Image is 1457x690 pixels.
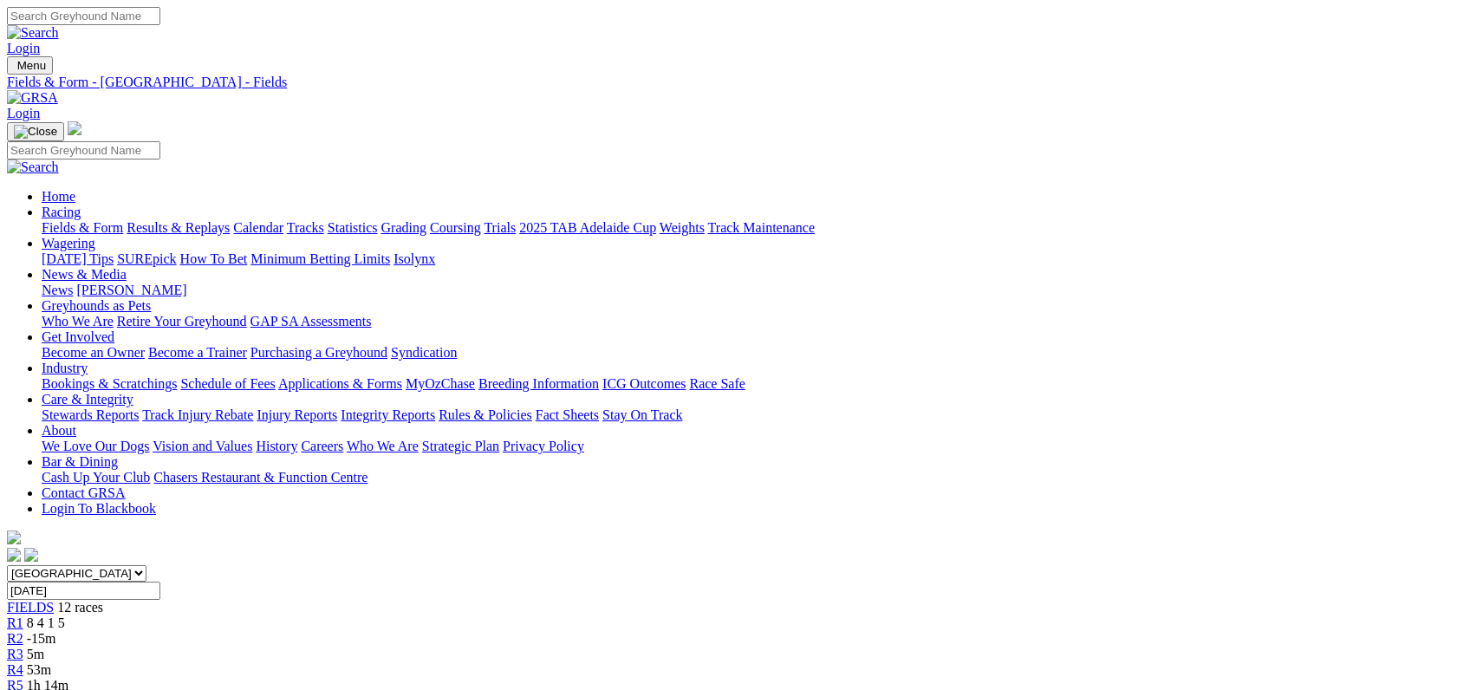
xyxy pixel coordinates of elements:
a: News [42,283,73,297]
a: Cash Up Your Club [42,470,150,485]
button: Toggle navigation [7,56,53,75]
span: Menu [17,59,46,72]
a: R1 [7,615,23,630]
a: Purchasing a Greyhound [250,345,387,360]
a: Integrity Reports [341,407,435,422]
a: News & Media [42,267,127,282]
img: Search [7,159,59,175]
a: Statistics [328,220,378,235]
a: Who We Are [347,439,419,453]
a: Grading [381,220,426,235]
a: 2025 TAB Adelaide Cup [519,220,656,235]
a: Retire Your Greyhound [117,314,247,329]
a: Vision and Values [153,439,252,453]
a: Fields & Form - [GEOGRAPHIC_DATA] - Fields [7,75,1450,90]
input: Select date [7,582,160,600]
a: Trials [484,220,516,235]
a: ICG Outcomes [602,376,686,391]
a: FIELDS [7,600,54,615]
a: Wagering [42,236,95,251]
div: Care & Integrity [42,407,1450,423]
a: Get Involved [42,329,114,344]
img: logo-grsa-white.png [68,121,81,135]
a: Stay On Track [602,407,682,422]
a: Tracks [287,220,324,235]
a: Greyhounds as Pets [42,298,151,313]
a: Injury Reports [257,407,337,422]
a: R3 [7,647,23,661]
a: Become a Trainer [148,345,247,360]
a: About [42,423,76,438]
div: Wagering [42,251,1450,267]
a: Who We Are [42,314,114,329]
a: Stewards Reports [42,407,139,422]
a: [PERSON_NAME] [76,283,186,297]
a: MyOzChase [406,376,475,391]
a: Chasers Restaurant & Function Centre [153,470,368,485]
a: Track Injury Rebate [142,407,253,422]
span: 12 races [57,600,103,615]
a: Schedule of Fees [180,376,275,391]
a: Industry [42,361,88,375]
a: Strategic Plan [422,439,499,453]
a: History [256,439,297,453]
a: SUREpick [117,251,176,266]
div: Bar & Dining [42,470,1450,485]
div: Greyhounds as Pets [42,314,1450,329]
a: Login To Blackbook [42,501,156,516]
img: facebook.svg [7,548,21,562]
a: Fact Sheets [536,407,599,422]
a: Login [7,106,40,120]
img: Close [14,125,57,139]
a: [DATE] Tips [42,251,114,266]
a: Race Safe [689,376,745,391]
button: Toggle navigation [7,122,64,141]
span: 5m [27,647,44,661]
a: GAP SA Assessments [250,314,372,329]
a: Bookings & Scratchings [42,376,177,391]
a: Care & Integrity [42,392,133,407]
a: We Love Our Dogs [42,439,149,453]
a: Home [42,189,75,204]
a: Weights [660,220,705,235]
div: Racing [42,220,1450,236]
div: About [42,439,1450,454]
a: Careers [301,439,343,453]
a: Privacy Policy [503,439,584,453]
a: Racing [42,205,81,219]
a: How To Bet [180,251,248,266]
span: 8 4 1 5 [27,615,65,630]
a: Become an Owner [42,345,145,360]
div: Get Involved [42,345,1450,361]
a: R2 [7,631,23,646]
a: Isolynx [394,251,435,266]
a: Track Maintenance [708,220,815,235]
img: Search [7,25,59,41]
input: Search [7,141,160,159]
a: Syndication [391,345,457,360]
a: Rules & Policies [439,407,532,422]
a: Applications & Forms [278,376,402,391]
a: R4 [7,662,23,677]
img: twitter.svg [24,548,38,562]
img: GRSA [7,90,58,106]
img: logo-grsa-white.png [7,531,21,544]
a: Coursing [430,220,481,235]
a: Contact GRSA [42,485,125,500]
a: Login [7,41,40,55]
span: -15m [27,631,56,646]
div: News & Media [42,283,1450,298]
a: Fields & Form [42,220,123,235]
a: Results & Replays [127,220,230,235]
a: Breeding Information [478,376,599,391]
input: Search [7,7,160,25]
a: Bar & Dining [42,454,118,469]
div: Industry [42,376,1450,392]
a: Minimum Betting Limits [250,251,390,266]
